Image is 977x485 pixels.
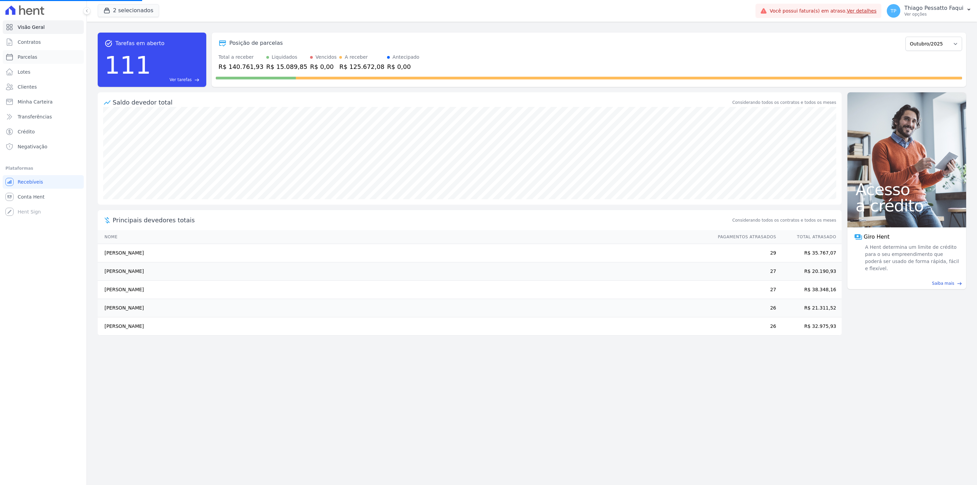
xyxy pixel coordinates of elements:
[18,54,37,60] span: Parcelas
[3,140,84,153] a: Negativação
[932,280,954,286] span: Saiba mais
[218,54,264,61] div: Total a receber
[345,54,368,61] div: A receber
[98,299,711,317] td: [PERSON_NAME]
[711,281,777,299] td: 27
[711,317,777,336] td: 26
[229,39,283,47] div: Posição de parcelas
[18,193,44,200] span: Conta Hent
[904,12,963,17] p: Ver opções
[272,54,298,61] div: Liquidados
[266,62,307,71] div: R$ 15.089,85
[864,244,959,272] span: A Hent determina um limite de crédito para o seu empreendimento que poderá ser usado de forma ráp...
[3,80,84,94] a: Clientes
[3,35,84,49] a: Contratos
[18,143,47,150] span: Negativação
[18,39,41,45] span: Contratos
[98,230,711,244] th: Nome
[170,77,192,83] span: Ver tarefas
[5,164,81,172] div: Plataformas
[864,233,889,241] span: Giro Hent
[856,181,958,198] span: Acesso
[777,262,842,281] td: R$ 20.190,93
[851,280,962,286] a: Saiba mais east
[98,281,711,299] td: [PERSON_NAME]
[3,20,84,34] a: Visão Geral
[904,5,963,12] p: Thiago Pessatto Faqui
[315,54,337,61] div: Vencidos
[3,110,84,124] a: Transferências
[194,77,199,82] span: east
[310,62,337,71] div: R$ 0,00
[881,1,977,20] button: TP Thiago Pessatto Faqui Ver opções
[890,8,896,13] span: TP
[3,65,84,79] a: Lotes
[732,99,836,106] div: Considerando todos os contratos e todos os meses
[777,281,842,299] td: R$ 38.348,16
[115,39,165,48] span: Tarefas em aberto
[218,62,264,71] div: R$ 140.761,93
[18,69,31,75] span: Lotes
[777,244,842,262] td: R$ 35.767,07
[113,216,731,225] span: Principais devedores totais
[154,77,199,83] a: Ver tarefas east
[711,299,777,317] td: 26
[847,8,877,14] a: Ver detalhes
[3,125,84,138] a: Crédito
[18,179,43,185] span: Recebíveis
[392,54,419,61] div: Antecipado
[3,175,84,189] a: Recebíveis
[777,317,842,336] td: R$ 32.975,93
[98,4,159,17] button: 2 selecionados
[856,198,958,214] span: a crédito
[18,24,45,31] span: Visão Geral
[98,317,711,336] td: [PERSON_NAME]
[3,50,84,64] a: Parcelas
[104,39,113,48] span: task_alt
[711,262,777,281] td: 27
[711,244,777,262] td: 29
[777,230,842,244] th: Total Atrasado
[104,48,151,83] div: 111
[957,281,962,286] span: east
[18,98,53,105] span: Minha Carteira
[3,95,84,109] a: Minha Carteira
[387,62,419,71] div: R$ 0,00
[711,230,777,244] th: Pagamentos Atrasados
[18,128,35,135] span: Crédito
[777,299,842,317] td: R$ 21.311,52
[3,190,84,204] a: Conta Hent
[113,98,731,107] div: Saldo devedor total
[339,62,384,71] div: R$ 125.672,08
[732,217,836,223] span: Considerando todos os contratos e todos os meses
[18,83,37,90] span: Clientes
[98,244,711,262] td: [PERSON_NAME]
[98,262,711,281] td: [PERSON_NAME]
[18,113,52,120] span: Transferências
[770,7,877,15] span: Você possui fatura(s) em atraso.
